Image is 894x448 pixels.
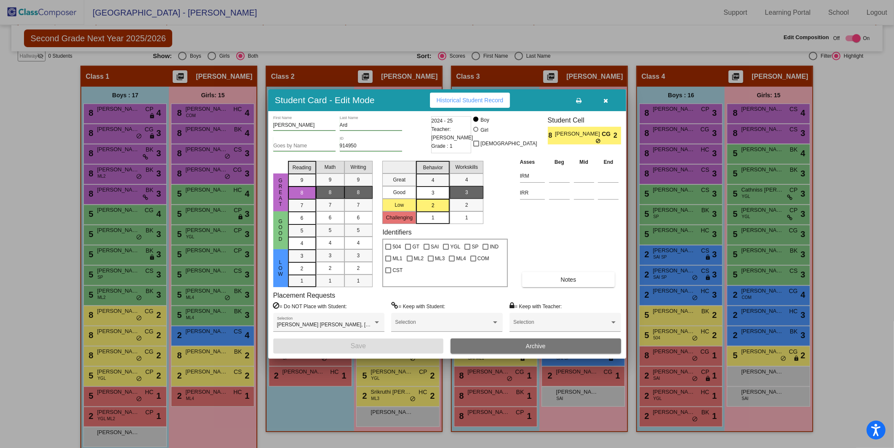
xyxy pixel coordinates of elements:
[520,187,545,199] input: assessment
[392,253,402,264] span: ML1
[456,253,466,264] span: ML4
[423,164,443,171] span: Behavior
[301,214,304,222] span: 6
[277,322,495,328] span: [PERSON_NAME] [PERSON_NAME], [PERSON_NAME], [PERSON_NAME], [PERSON_NAME]
[273,302,347,310] label: = Do NOT Place with Student:
[480,126,488,134] div: Girl
[357,227,360,234] span: 5
[490,242,499,252] span: IND
[391,302,445,310] label: = Keep with Student:
[357,277,360,285] span: 1
[301,240,304,247] span: 4
[432,214,435,221] span: 1
[602,130,614,139] span: CG
[329,227,332,234] span: 5
[273,291,336,299] label: Placement Requests
[412,242,419,252] span: GT
[301,202,304,209] span: 7
[432,117,453,125] span: 2024 - 25
[520,170,545,182] input: assessment
[351,342,366,349] span: Save
[510,302,562,310] label: = Keep with Teacher:
[392,265,403,275] span: CST
[357,239,360,247] span: 4
[301,189,304,197] span: 8
[435,253,445,264] span: ML3
[518,157,547,167] th: Asses
[329,201,332,209] span: 7
[414,253,424,264] span: ML2
[572,157,596,167] th: Mid
[329,176,332,184] span: 9
[437,97,504,104] span: Historical Student Record
[478,253,489,264] span: COM
[329,252,332,259] span: 3
[548,131,555,141] span: 8
[522,272,615,287] button: Notes
[472,242,478,252] span: SP
[465,189,468,196] span: 3
[392,242,401,252] span: 504
[350,163,366,171] span: Writing
[431,242,439,252] span: SAI
[273,339,444,354] button: Save
[526,343,546,349] span: Archive
[329,277,332,285] span: 1
[451,339,621,354] button: Archive
[357,252,360,259] span: 3
[548,116,621,124] h3: Student Cell
[293,164,312,171] span: Reading
[465,201,468,209] span: 2
[301,277,304,285] span: 1
[340,143,402,149] input: Enter ID
[273,143,336,149] input: goes by name
[547,157,572,167] th: Beg
[357,201,360,209] span: 7
[450,242,460,252] span: YGL
[561,276,576,283] span: Notes
[329,239,332,247] span: 4
[301,176,304,184] span: 9
[277,219,284,242] span: Good
[357,264,360,272] span: 2
[329,189,332,196] span: 8
[357,189,360,196] span: 8
[432,142,453,150] span: Grade : 1
[480,116,489,124] div: Boy
[596,157,621,167] th: End
[329,264,332,272] span: 2
[465,214,468,221] span: 1
[382,228,411,236] label: Identifiers
[325,163,336,171] span: Math
[277,259,284,277] span: Low
[432,125,473,142] span: Teacher: [PERSON_NAME]
[275,95,375,105] h3: Student Card - Edit Mode
[465,176,468,184] span: 4
[329,214,332,221] span: 6
[301,227,304,235] span: 5
[432,176,435,184] span: 4
[432,189,435,197] span: 3
[357,176,360,184] span: 9
[277,178,284,207] span: Great
[480,139,537,149] span: [DEMOGRAPHIC_DATA]
[430,93,510,108] button: Historical Student Record
[357,214,360,221] span: 6
[555,130,602,139] span: [PERSON_NAME]
[301,265,304,272] span: 2
[614,131,621,141] span: 2
[455,163,478,171] span: Workskills
[432,202,435,209] span: 2
[301,252,304,260] span: 3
